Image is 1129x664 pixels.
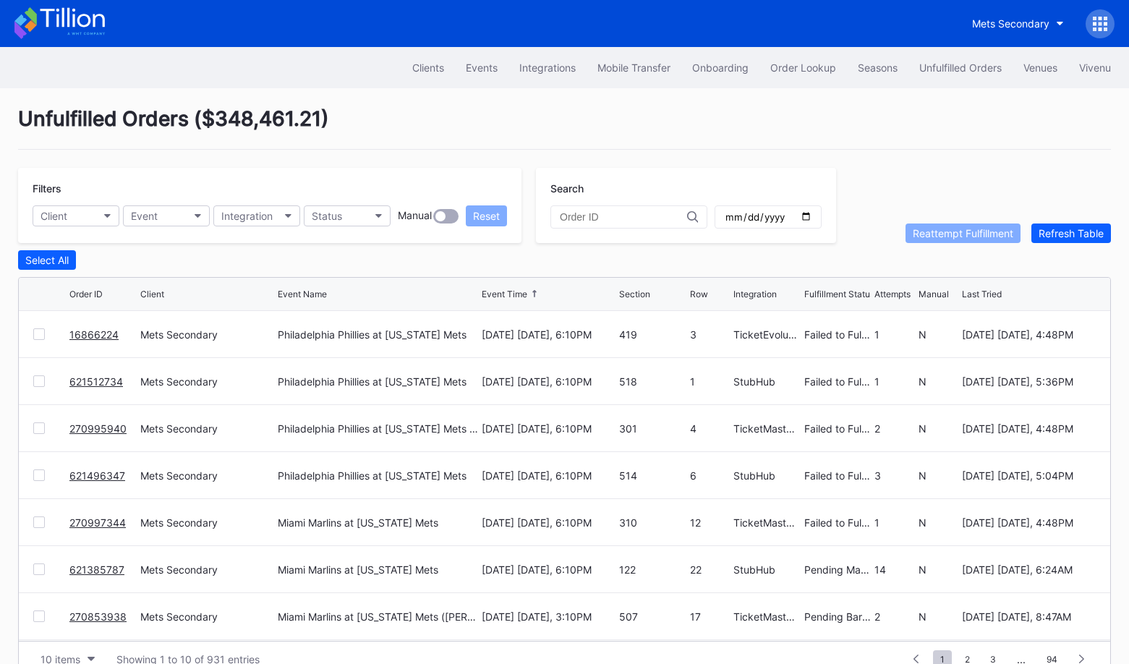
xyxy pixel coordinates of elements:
div: [DATE] [DATE], 4:48PM [962,422,1096,435]
div: 2 [874,610,915,623]
div: Integration [733,289,777,299]
div: N [919,563,959,576]
a: Vivenu [1068,54,1122,81]
div: Reset [473,210,500,222]
div: Philadelphia Phillies at [US_STATE] Mets [278,469,466,482]
div: N [919,516,959,529]
div: N [919,610,959,623]
div: Mets Secondary [972,17,1049,30]
div: Mets Secondary [140,563,274,576]
button: Unfulfilled Orders [908,54,1013,81]
div: Events [466,61,498,74]
div: TicketMasterResale [733,422,801,435]
div: Mets Secondary [140,469,274,482]
button: Mobile Transfer [587,54,681,81]
button: Integration [213,205,300,226]
div: StubHub [733,563,801,576]
div: [DATE] [DATE], 6:10PM [482,563,615,576]
div: [DATE] [DATE], 6:10PM [482,516,615,529]
div: [DATE] [DATE], 8:47AM [962,610,1096,623]
div: [DATE] [DATE], 5:36PM [962,375,1096,388]
div: TicketMasterResale [733,610,801,623]
div: 419 [619,328,686,341]
div: 3 [874,469,915,482]
div: Mets Secondary [140,328,274,341]
button: Order Lookup [759,54,847,81]
div: [DATE] [DATE], 6:10PM [482,375,615,388]
button: Event [123,205,210,226]
div: N [919,375,959,388]
div: Philadelphia Phillies at [US_STATE] Mets (SNY Players Pins Featuring [PERSON_NAME], [PERSON_NAME]... [278,422,479,435]
div: 1 [874,516,915,529]
div: Mets Secondary [140,516,274,529]
a: Integrations [508,54,587,81]
div: 17 [690,610,730,623]
div: Philadelphia Phillies at [US_STATE] Mets [278,375,466,388]
div: Unfulfilled Orders [919,61,1002,74]
a: Onboarding [681,54,759,81]
div: TicketMasterResale [733,516,801,529]
a: Clients [401,54,455,81]
div: 507 [619,610,686,623]
button: Seasons [847,54,908,81]
button: Venues [1013,54,1068,81]
div: StubHub [733,375,801,388]
a: 270997344 [69,516,126,529]
button: Status [304,205,391,226]
div: Search [550,182,822,195]
div: 2 [874,422,915,435]
div: Select All [25,254,69,266]
a: 270853938 [69,610,127,623]
div: Seasons [858,61,898,74]
div: TicketEvolution [733,328,801,341]
input: Order ID [560,211,687,223]
div: Failed to Fulfill [804,375,872,388]
div: Integrations [519,61,576,74]
button: Client [33,205,119,226]
div: 122 [619,563,686,576]
div: Failed to Fulfill [804,469,872,482]
div: Last Tried [962,289,1002,299]
a: 621385787 [69,563,124,576]
div: Venues [1023,61,1057,74]
div: Pending Barcode Validation [804,610,872,623]
div: 1 [874,375,915,388]
div: [DATE] [DATE], 5:04PM [962,469,1096,482]
div: [DATE] [DATE], 4:48PM [962,328,1096,341]
div: Pending Manual [804,563,872,576]
div: Miami Marlins at [US_STATE] Mets [278,516,438,529]
div: Reattempt Fulfillment [913,227,1013,239]
div: 4 [690,422,730,435]
div: Failed to Fulfill [804,328,872,341]
a: Events [455,54,508,81]
div: Attempts [874,289,911,299]
div: Filters [33,182,507,195]
div: 3 [690,328,730,341]
a: 621496347 [69,469,125,482]
div: Manual [398,209,432,224]
div: Fulfillment Status [804,289,874,299]
div: Philadelphia Phillies at [US_STATE] Mets [278,328,466,341]
div: [DATE] [DATE], 4:48PM [962,516,1096,529]
div: Status [312,210,342,222]
div: 12 [690,516,730,529]
div: 514 [619,469,686,482]
div: Miami Marlins at [US_STATE] Mets ([PERSON_NAME] Giveaway) [278,610,479,623]
div: [DATE] [DATE], 3:10PM [482,610,615,623]
div: 301 [619,422,686,435]
div: Mets Secondary [140,422,274,435]
div: Clients [412,61,444,74]
div: Mets Secondary [140,375,274,388]
div: 6 [690,469,730,482]
div: [DATE] [DATE], 6:10PM [482,469,615,482]
div: Failed to Fulfill [804,516,872,529]
div: [DATE] [DATE], 6:24AM [962,563,1096,576]
div: Event [131,210,158,222]
button: Reattempt Fulfillment [906,224,1021,243]
div: Miami Marlins at [US_STATE] Mets [278,563,438,576]
div: Client [140,289,164,299]
div: 1 [690,375,730,388]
